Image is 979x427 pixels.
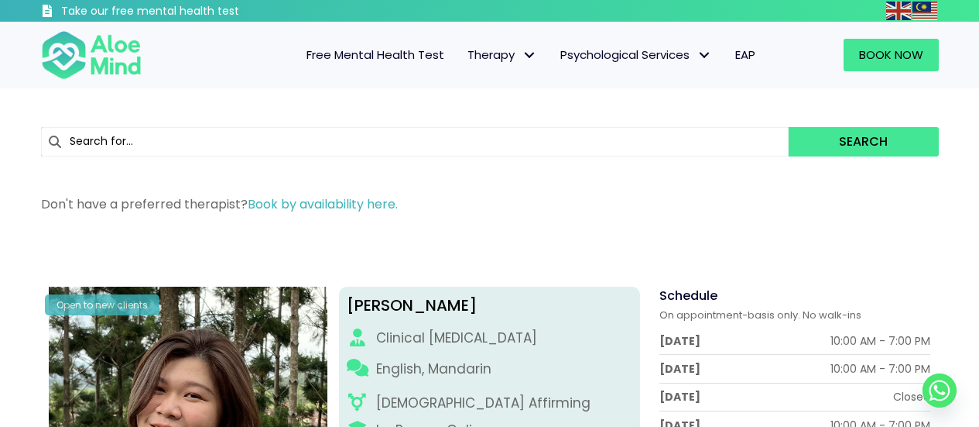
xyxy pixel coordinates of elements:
[248,195,398,213] a: Book by availability here.
[789,127,938,157] button: Search
[659,308,861,322] span: On appointment-basis only. No walk-ins
[844,39,939,71] a: Book Now
[830,361,930,377] div: 10:00 AM - 7:00 PM
[886,2,912,19] a: English
[376,394,590,413] div: [DEMOGRAPHIC_DATA] Affirming
[162,39,767,71] nav: Menu
[45,294,159,315] div: Open to new clients
[659,389,700,405] div: [DATE]
[456,39,549,71] a: TherapyTherapy: submenu
[735,46,755,63] span: EAP
[61,4,322,19] h3: Take our free mental health test
[467,46,537,63] span: Therapy
[859,46,923,63] span: Book Now
[923,374,957,408] a: Whatsapp
[886,2,911,20] img: en
[724,39,767,71] a: EAP
[41,127,789,157] input: Search for...
[376,329,537,348] div: Clinical [MEDICAL_DATA]
[659,333,700,349] div: [DATE]
[830,333,930,349] div: 10:00 AM - 7:00 PM
[549,39,724,71] a: Psychological ServicesPsychological Services: submenu
[376,360,491,379] p: English, Mandarin
[306,46,444,63] span: Free Mental Health Test
[659,287,717,305] span: Schedule
[295,39,456,71] a: Free Mental Health Test
[693,44,716,67] span: Psychological Services: submenu
[519,44,541,67] span: Therapy: submenu
[912,2,937,20] img: ms
[41,195,939,213] p: Don't have a preferred therapist?
[41,29,142,81] img: Aloe mind Logo
[659,361,700,377] div: [DATE]
[912,2,939,19] a: Malay
[893,389,930,405] div: Closed
[347,294,632,317] div: [PERSON_NAME]
[41,4,322,22] a: Take our free mental health test
[560,46,712,63] span: Psychological Services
